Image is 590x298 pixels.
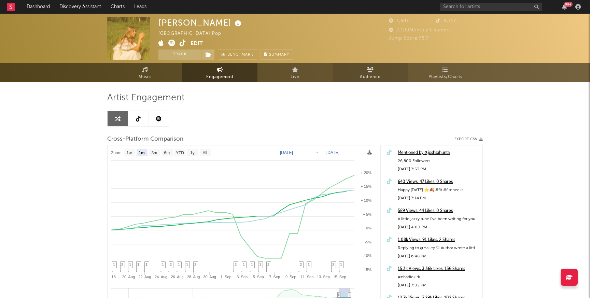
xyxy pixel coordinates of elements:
a: 589 Views, 44 Likes, 0 Shares [398,207,479,215]
text: [DATE] [280,150,293,155]
button: 99+ [562,4,567,10]
span: Summary [269,53,289,57]
span: 1,507 [389,19,409,23]
text: 13. Sep [317,275,330,279]
span: Jump Score: 78.7 [389,36,429,41]
text: 7. Sep [269,275,280,279]
span: Playlists/Charts [429,73,462,81]
text: 28. Aug [187,275,200,279]
text: Zoom [111,151,122,155]
a: Engagement [182,63,257,82]
span: 2 [332,262,334,267]
span: 1 [186,262,188,267]
span: 1 [113,262,115,267]
div: [DATE] 7:53 PM [398,165,479,173]
text: 30. Aug [203,275,216,279]
div: #charliekirk [398,273,479,281]
text: 6m [164,151,170,155]
text: + 10% [361,198,372,202]
span: 2 [170,262,172,267]
span: 2 [300,262,302,267]
text: 5. Sep [253,275,264,279]
button: Summary [261,49,293,60]
span: Cross-Platform Comparison [107,135,183,143]
text: 1m [139,151,144,155]
text: 26. Aug [171,275,183,279]
span: Live [291,73,299,81]
text: 1w [127,151,132,155]
text: → [315,150,319,155]
div: 26,800 Followers [398,157,479,165]
text: 22. Aug [138,275,151,279]
span: 1 [162,262,164,267]
a: Benchmark [218,49,257,60]
div: [DATE] 6:48 PM [398,252,479,260]
text: All [202,151,207,155]
div: [DATE] 4:00 PM [398,223,479,231]
text: -10% [363,254,371,258]
button: Export CSV [454,137,483,141]
div: [PERSON_NAME] [158,17,243,28]
span: 1 [340,262,342,267]
text: -5% [365,240,371,244]
a: Audience [333,63,408,82]
span: 2 [194,262,196,267]
text: 15. Sep [333,275,346,279]
div: [DATE] 7:14 PM [398,194,479,202]
div: 99 + [564,2,573,7]
span: 1 [145,262,147,267]
text: 20. Aug [122,275,135,279]
span: 1 [259,262,261,267]
span: Audience [360,73,381,81]
button: Track [158,49,201,60]
text: -15% [363,268,371,272]
text: 1. Sep [221,275,231,279]
a: 640 Views, 47 Likes, 0 Shares [398,178,479,186]
a: Mentioned by @joshsahunta [398,149,479,157]
button: Edit [191,40,203,48]
div: A little jazzy tune I’ve been writing for your [DATE] 😽 #jazz #singersongwriter #dating #indiepop [398,215,479,223]
text: 9. Sep [285,275,296,279]
text: 18.… [112,275,121,279]
span: 1 [243,262,245,267]
span: 2 [235,262,237,267]
a: 15.3k Views, 3.36k Likes, 136 Shares [398,265,479,273]
a: Live [257,63,333,82]
a: Playlists/Charts [408,63,483,82]
div: [DATE] 7:02 PM [398,281,479,289]
span: 2 [267,262,269,267]
span: 7,100 Monthly Listeners [389,28,451,32]
span: Engagement [206,73,234,81]
span: 1 [137,262,139,267]
text: 3. Sep [237,275,248,279]
text: 11. Sep [300,275,313,279]
span: 1 [308,262,310,267]
span: 4,717 [436,19,456,23]
text: + 5% [363,212,372,216]
text: [DATE] [326,150,339,155]
text: 3m [152,151,157,155]
text: 0% [366,226,371,230]
span: Benchmark [227,51,253,59]
a: Music [107,63,182,82]
input: Search for artists [440,3,542,11]
span: 2 [121,262,123,267]
a: 1.08k Views, 91 Likes, 2 Shares [398,236,479,244]
text: + 20% [361,171,372,175]
span: Artist Engagement [107,94,185,102]
text: 1y [190,151,195,155]
span: 1 [251,262,253,267]
div: [GEOGRAPHIC_DATA] | Pop [158,30,229,38]
span: 1 [178,262,180,267]
span: Music [139,73,151,81]
div: Replying to @Hailey ♡ Author wrote a little verse 2 [DATE] let me know what you think 🥲 #movingon... [398,244,479,252]
text: 24. Aug [155,275,167,279]
span: 1 [129,262,131,267]
text: YTD [176,151,184,155]
div: Happy [DATE] ⭐️🍂 #fit #fitchecks #sundayoutfit [398,186,479,194]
